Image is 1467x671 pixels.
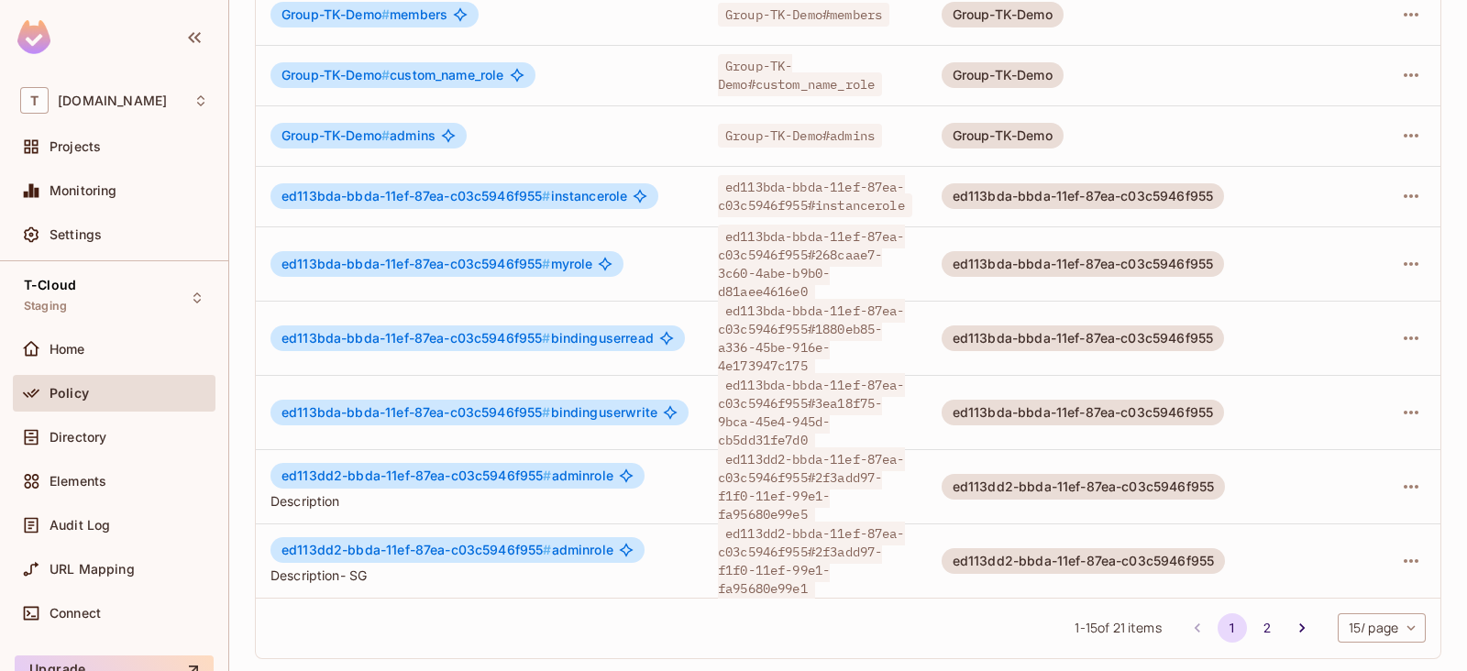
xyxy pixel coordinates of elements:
span: # [381,67,390,82]
span: adminrole [281,543,613,557]
span: # [542,404,550,420]
span: myrole [281,257,592,271]
span: ed113dd2-bbda-11ef-87ea-c03c5946f955#2f3add97-f1f0-11ef-99e1-fa95680e99e5 [718,447,905,526]
div: Group-TK-Demo [942,123,1064,148]
span: admins [281,128,436,143]
span: Description [270,492,689,510]
span: ed113bda-bbda-11ef-87ea-c03c5946f955 [281,404,551,420]
span: ed113dd2-bbda-11ef-87ea-c03c5946f955 [281,542,552,557]
div: ed113dd2-bbda-11ef-87ea-c03c5946f955 [942,474,1225,500]
span: Description- SG [270,566,689,584]
span: ed113bda-bbda-11ef-87ea-c03c5946f955 [281,188,551,203]
span: bindinguserread [281,331,654,346]
span: adminrole [281,468,613,483]
span: 1 - 15 of 21 items [1075,618,1161,638]
span: Group-TK-Demo [281,6,390,22]
span: Policy [50,386,89,401]
img: SReyMgAAAABJRU5ErkJggg== [17,20,50,54]
span: ed113dd2-bbda-11ef-87ea-c03c5946f955#2f3add97-f1f0-11ef-99e1-fa95680e99e1 [718,522,905,600]
span: # [542,330,550,346]
button: Go to next page [1287,613,1317,643]
span: Group-TK-Demo [281,127,390,143]
span: Group-TK-Demo#admins [718,124,882,148]
span: T [20,87,49,114]
span: # [542,256,550,271]
span: URL Mapping [50,562,135,577]
span: Elements [50,474,106,489]
span: ed113bda-bbda-11ef-87ea-c03c5946f955#3ea18f75-9bca-45e4-945d-cb5dd31fe7d0 [718,373,905,452]
span: # [381,6,390,22]
span: Audit Log [50,518,110,533]
span: ed113bda-bbda-11ef-87ea-c03c5946f955 [281,256,551,271]
span: Monitoring [50,183,117,198]
nav: pagination navigation [1180,613,1319,643]
div: Group-TK-Demo [942,2,1064,27]
span: Group-TK-Demo#custom_name_role [718,54,882,96]
div: ed113bda-bbda-11ef-87ea-c03c5946f955 [942,251,1224,277]
span: Projects [50,139,101,154]
span: # [543,542,551,557]
span: Group-TK-Demo [281,67,390,82]
span: Settings [50,227,102,242]
button: page 1 [1218,613,1247,643]
span: # [381,127,390,143]
span: Staging [24,299,67,313]
span: bindinguserwrite [281,405,657,420]
div: ed113dd2-bbda-11ef-87ea-c03c5946f955 [942,548,1225,574]
button: Go to page 2 [1252,613,1282,643]
span: Group-TK-Demo#members [718,3,889,27]
span: members [281,7,447,22]
span: # [543,467,551,483]
span: ed113bda-bbda-11ef-87ea-c03c5946f955#1880eb85-a336-45be-916e-4e173947c175 [718,299,905,378]
div: ed113bda-bbda-11ef-87ea-c03c5946f955 [942,325,1224,351]
span: ed113bda-bbda-11ef-87ea-c03c5946f955 [281,330,551,346]
div: Group-TK-Demo [942,62,1064,88]
div: 15 / page [1338,613,1426,643]
div: ed113bda-bbda-11ef-87ea-c03c5946f955 [942,400,1224,425]
span: Connect [50,606,101,621]
span: custom_name_role [281,68,504,82]
div: ed113bda-bbda-11ef-87ea-c03c5946f955 [942,183,1224,209]
span: instancerole [281,189,627,203]
span: ed113bda-bbda-11ef-87ea-c03c5946f955#instancerole [718,175,912,217]
span: T-Cloud [24,278,76,292]
span: # [542,188,550,203]
span: Home [50,342,85,357]
span: ed113dd2-bbda-11ef-87ea-c03c5946f955 [281,467,552,483]
span: Workspace: t-mobile.com [58,93,167,108]
span: Directory [50,430,106,445]
span: ed113bda-bbda-11ef-87ea-c03c5946f955#268caae7-3c60-4abe-b9b0-d81aee4616e0 [718,225,905,303]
